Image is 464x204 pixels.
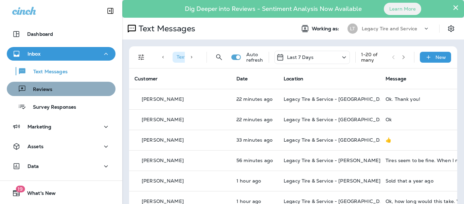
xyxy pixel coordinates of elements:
[142,158,184,163] p: [PERSON_NAME]
[26,69,68,75] p: Text Messages
[27,31,53,37] p: Dashboard
[142,178,184,184] p: [PERSON_NAME]
[212,50,226,64] button: Search Messages
[284,157,447,163] span: Legacy Tire & Service - [PERSON_NAME] (formerly Chelsea Tire Pros)
[7,27,115,41] button: Dashboard
[236,117,273,122] p: Oct 9, 2025 11:30 AM
[361,52,387,63] div: 1 - 20 of many
[7,64,115,78] button: Text Messages
[26,104,76,111] p: Survey Responses
[136,23,195,34] p: Text Messages
[236,158,273,163] p: Oct 9, 2025 10:56 AM
[445,22,457,35] button: Settings
[435,54,446,60] p: New
[142,96,184,102] p: [PERSON_NAME]
[7,186,115,200] button: 19What's New
[7,99,115,114] button: Survey Responses
[236,96,273,102] p: Oct 9, 2025 11:30 AM
[26,87,52,93] p: Reviews
[177,54,231,60] span: Text Direction : Incoming
[20,190,56,199] span: What's New
[452,2,459,13] button: Close
[173,52,242,63] div: Text Direction:Incoming
[386,76,406,82] span: Message
[7,82,115,96] button: Reviews
[16,186,25,192] span: 19
[142,117,184,122] p: [PERSON_NAME]
[236,137,273,143] p: Oct 9, 2025 11:20 AM
[28,144,43,149] p: Assets
[101,4,120,18] button: Collapse Sidebar
[362,26,417,31] p: Legacy Tire and Service
[236,76,248,82] span: Date
[284,178,447,184] span: Legacy Tire & Service - [PERSON_NAME] (formerly Chelsea Tire Pros)
[7,47,115,61] button: Inbox
[142,137,184,143] p: [PERSON_NAME]
[287,54,314,60] p: Last 7 Days
[384,3,421,15] button: Learn More
[347,23,358,34] div: LT
[7,120,115,134] button: Marketing
[7,159,115,173] button: Data
[236,178,273,184] p: Oct 9, 2025 10:47 AM
[284,76,303,82] span: Location
[165,8,381,10] p: Dig Deeper into Reviews - Sentiment Analysis Now Available
[28,124,51,129] p: Marketing
[236,199,273,204] p: Oct 9, 2025 10:46 AM
[28,51,40,57] p: Inbox
[7,140,115,153] button: Assets
[246,52,263,63] p: Auto refresh
[312,26,341,32] span: Working as:
[135,76,158,82] span: Customer
[28,163,39,169] p: Data
[135,50,148,64] button: Filters
[142,199,184,204] p: [PERSON_NAME]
